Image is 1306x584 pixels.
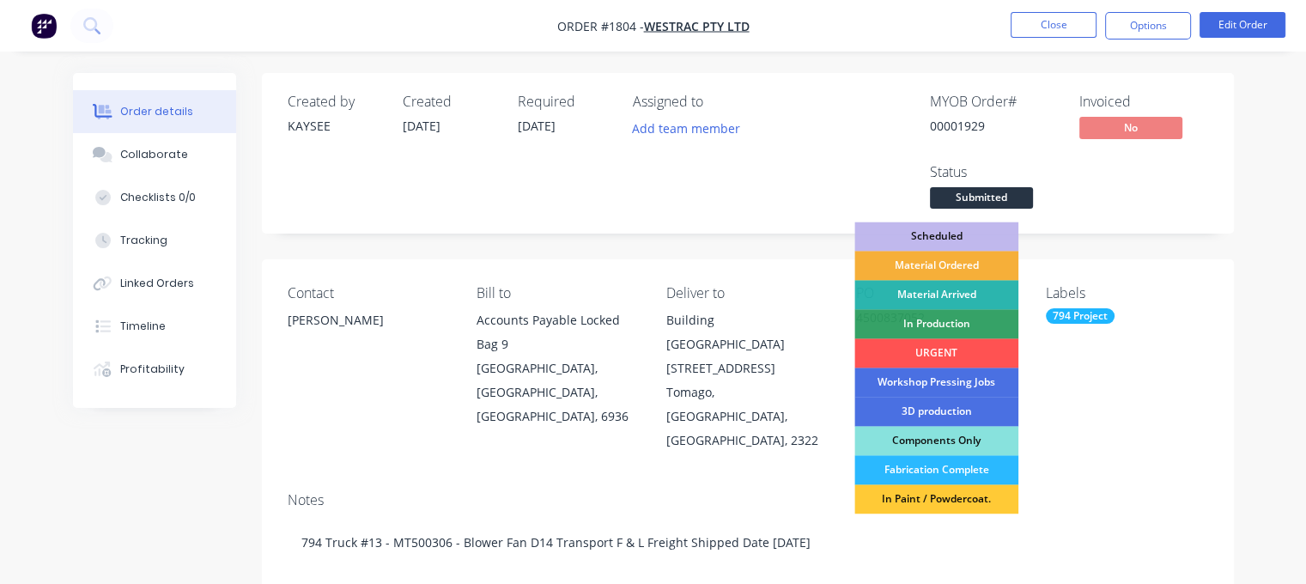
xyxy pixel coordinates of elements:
div: Deliver to [666,285,829,301]
span: Submitted [930,187,1033,209]
div: Created by [288,94,382,110]
div: Linked Orders [120,276,194,291]
div: Labels [1046,285,1208,301]
a: WesTrac Pty Ltd [644,18,750,34]
div: Accounts Payable Locked Bag 9 [477,308,639,356]
div: Fabrication Complete [854,455,1018,484]
div: Timeline [120,319,166,334]
button: Tracking [73,219,236,262]
button: Checklists 0/0 [73,176,236,219]
button: Add team member [633,117,750,140]
div: Components Only [854,426,1018,455]
div: Notes [288,492,1208,508]
div: Contact [288,285,450,301]
div: URGENT [854,338,1018,368]
button: Options [1105,12,1191,40]
div: Accounts Payable Locked Bag 9[GEOGRAPHIC_DATA], [GEOGRAPHIC_DATA], [GEOGRAPHIC_DATA], 6936 [477,308,639,429]
div: In Production [854,309,1018,338]
div: [PERSON_NAME] [288,308,450,332]
div: KAYSEE [288,117,382,135]
img: Factory [31,13,57,39]
span: [DATE] [518,118,556,134]
div: 794 Project [1046,308,1115,324]
div: In Paint / Powdercoat. [854,484,1018,514]
div: Invoiced [1079,94,1208,110]
div: Tomago, [GEOGRAPHIC_DATA], [GEOGRAPHIC_DATA], 2322 [666,380,829,453]
span: [DATE] [403,118,440,134]
button: Profitability [73,348,236,391]
button: Timeline [73,305,236,348]
div: 794 Truck #13 - MT500306 - Blower Fan D14 Transport F & L Freight Shipped Date [DATE] [288,516,1208,569]
div: Tracking [120,233,167,248]
span: Order #1804 - [557,18,644,34]
div: Required [518,94,612,110]
button: Submitted [930,187,1033,213]
div: 00001929 [930,117,1059,135]
div: [PERSON_NAME] [288,308,450,363]
div: Building [GEOGRAPHIC_DATA][STREET_ADDRESS]Tomago, [GEOGRAPHIC_DATA], [GEOGRAPHIC_DATA], 2322 [666,308,829,453]
div: Bill to [477,285,639,301]
div: MYOB Order # [930,94,1059,110]
div: Workshop Pressing Jobs [854,368,1018,397]
button: Linked Orders [73,262,236,305]
button: Edit Order [1200,12,1285,38]
div: Scheduled [854,222,1018,251]
button: Collaborate [73,133,236,176]
button: Order details [73,90,236,133]
button: Add team member [623,117,749,140]
div: Created [403,94,497,110]
button: Close [1011,12,1096,38]
div: Collaborate [120,147,188,162]
div: 3D production [854,397,1018,426]
div: Assigned to [633,94,805,110]
div: Order details [120,104,193,119]
span: No [1079,117,1182,138]
div: [GEOGRAPHIC_DATA], [GEOGRAPHIC_DATA], [GEOGRAPHIC_DATA], 6936 [477,356,639,429]
div: Material Ordered [854,251,1018,280]
div: Status [930,164,1059,180]
div: Building [GEOGRAPHIC_DATA][STREET_ADDRESS] [666,308,829,380]
div: Checklists 0/0 [120,190,196,205]
div: Material Arrived [854,280,1018,309]
div: Profitability [120,362,185,377]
